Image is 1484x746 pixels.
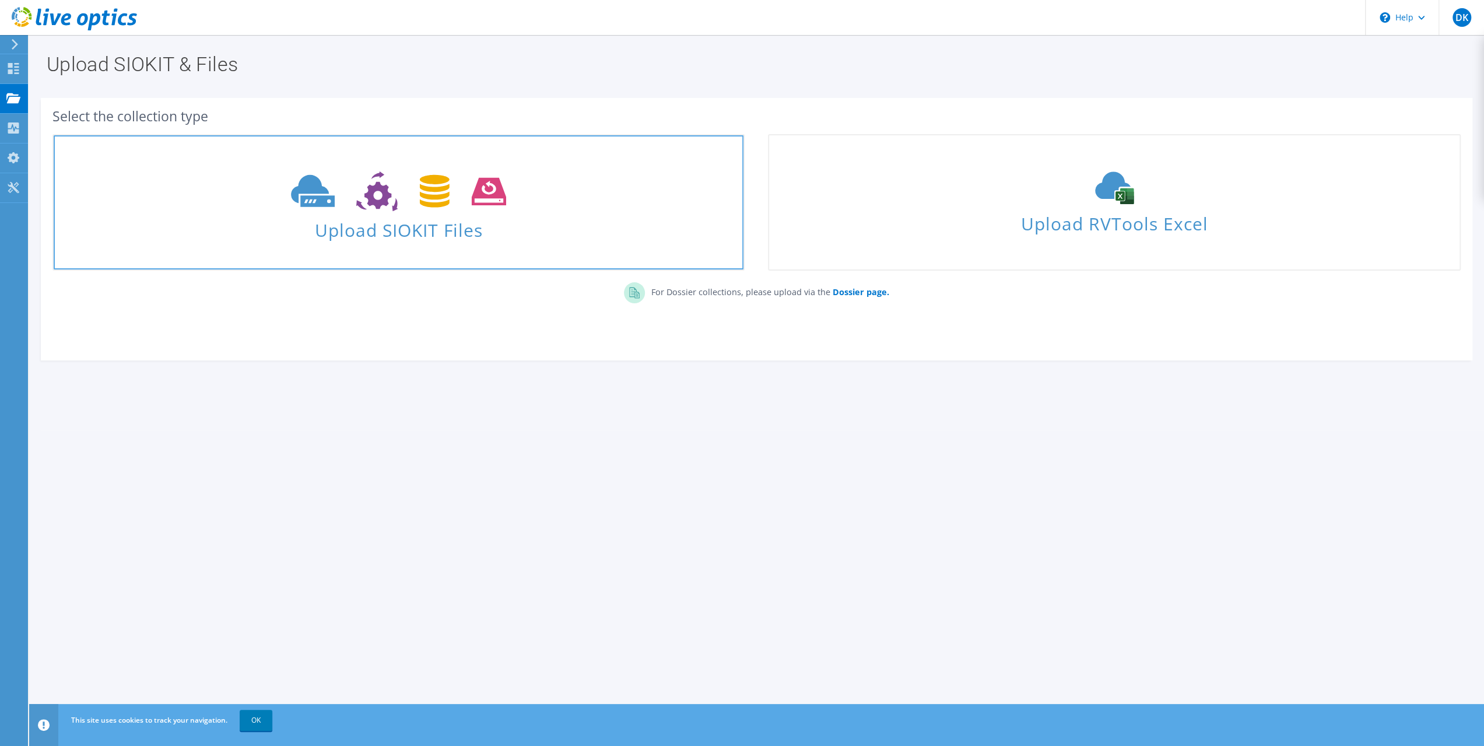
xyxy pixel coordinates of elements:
[71,715,227,725] span: This site uses cookies to track your navigation.
[52,134,745,271] a: Upload SIOKIT Files
[830,286,889,297] a: Dossier page.
[768,134,1460,271] a: Upload RVTools Excel
[645,282,889,299] p: For Dossier collections, please upload via the
[240,710,272,731] a: OK
[47,54,1461,74] h1: Upload SIOKIT & Files
[1453,8,1471,27] span: DK
[52,110,1461,122] div: Select the collection type
[769,208,1459,233] span: Upload RVTools Excel
[54,214,743,239] span: Upload SIOKIT Files
[832,286,889,297] b: Dossier page.
[1380,12,1390,23] svg: \n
